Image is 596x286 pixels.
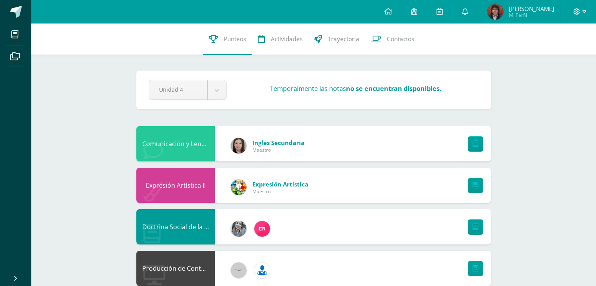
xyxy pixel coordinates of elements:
[387,35,414,43] span: Contactos
[136,251,215,286] div: Producción de Contenidos Digitales
[254,262,270,278] img: 6ed6846fa57649245178fca9fc9a58dd.png
[346,84,440,93] strong: no se encuentran disponibles
[231,179,246,195] img: 159e24a6ecedfdf8f489544946a573f0.png
[252,147,304,153] span: Maestro
[509,5,554,13] span: [PERSON_NAME]
[136,126,215,161] div: Comunicación y Lenguaje L3 Inglés
[487,4,503,20] img: a8cc2ceca0a8d962bf78a336c7b11f82.png
[136,168,215,203] div: Expresión Artística II
[308,24,365,55] a: Trayectoria
[224,35,246,43] span: Punteos
[149,80,226,100] a: Unidad 4
[159,80,197,99] span: Unidad 4
[252,139,304,147] span: Inglés Secundaria
[254,221,270,237] img: 866c3f3dc5f3efb798120d7ad13644d9.png
[365,24,420,55] a: Contactos
[271,35,303,43] span: Actividades
[252,180,308,188] span: Expresión Artística
[252,188,308,195] span: Maestro
[136,209,215,244] div: Doctrina Social de la Iglesia
[509,12,554,18] span: Mi Perfil
[328,35,359,43] span: Trayectoria
[270,84,441,93] h3: Temporalmente las notas .
[231,138,246,154] img: 8af0450cf43d44e38c4a1497329761f3.png
[252,24,308,55] a: Actividades
[231,221,246,237] img: cba4c69ace659ae4cf02a5761d9a2473.png
[203,24,252,55] a: Punteos
[231,262,246,278] img: 60x60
